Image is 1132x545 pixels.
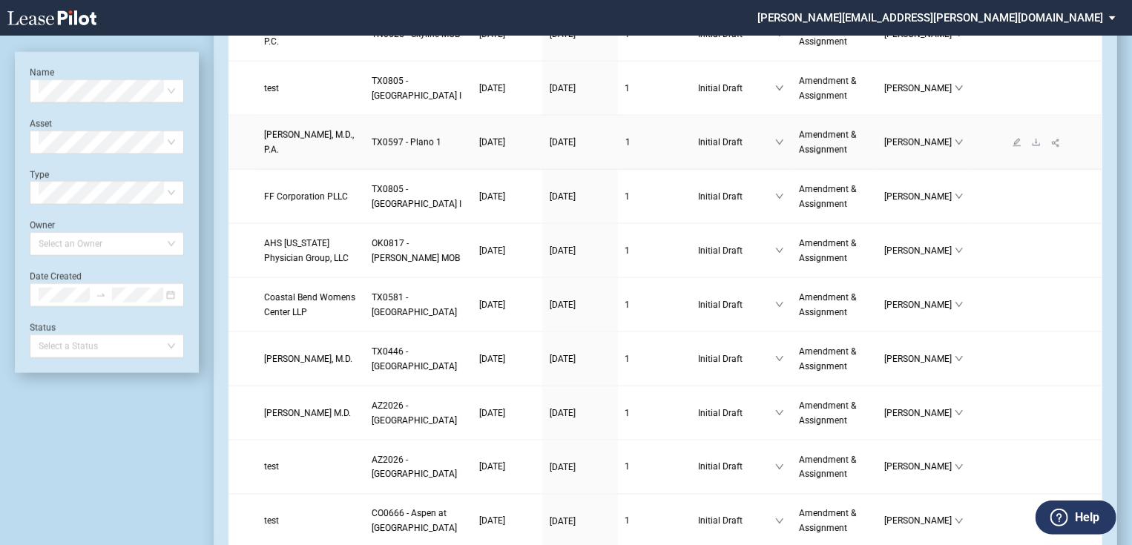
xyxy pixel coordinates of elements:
[1036,501,1116,535] button: Help
[372,290,464,320] a: TX0581 - [GEOGRAPHIC_DATA]
[550,460,611,475] a: [DATE]
[884,189,955,204] span: [PERSON_NAME]
[372,398,464,428] a: AZ2026 - [GEOGRAPHIC_DATA]
[550,81,611,96] a: [DATE]
[30,323,56,333] label: Status
[550,300,576,310] span: [DATE]
[799,238,856,263] span: Amendment & Assignment
[372,182,464,211] a: TX0805 - [GEOGRAPHIC_DATA] I
[264,81,357,96] a: test
[625,243,684,258] a: 1
[625,297,684,312] a: 1
[625,516,631,526] span: 1
[372,509,457,534] span: CO0666 - Aspen at Sky Ridge
[884,351,955,366] span: [PERSON_NAME]
[625,462,631,472] span: 1
[30,170,49,180] label: Type
[550,408,576,418] span: [DATE]
[1032,138,1041,147] span: download
[550,406,611,420] a: [DATE]
[698,135,774,150] span: Initial Draft
[372,135,464,150] a: TX0597 - Plano 1
[884,81,955,96] span: [PERSON_NAME]
[264,408,351,418] span: Jay S Friedman M.D.
[264,462,279,472] span: test
[264,130,354,155] span: Joseph K. Leveno, M.D., P.A.
[479,408,505,418] span: [DATE]
[625,514,684,529] a: 1
[775,409,784,417] span: down
[479,354,505,364] span: [DATE]
[479,137,505,148] span: [DATE]
[775,517,784,526] span: down
[372,236,464,265] a: OK0817 - [PERSON_NAME] MOB
[799,400,856,426] span: Amendment & Assignment
[479,462,505,472] span: [DATE]
[1075,508,1099,527] label: Help
[372,73,464,103] a: TX0805 - [GEOGRAPHIC_DATA] I
[1013,138,1021,147] span: edit
[884,297,955,312] span: [PERSON_NAME]
[625,191,631,202] span: 1
[264,83,279,93] span: test
[955,409,964,417] span: down
[479,83,505,93] span: [DATE]
[625,300,631,310] span: 1
[264,189,357,204] a: FF Corporation PLLC
[1007,137,1027,148] a: edit
[955,517,964,526] span: down
[955,300,964,309] span: down
[479,300,505,310] span: [DATE]
[799,398,869,428] a: Amendment & Assignment
[479,245,505,256] span: [DATE]
[372,400,457,426] span: AZ2026 - Medical Plaza II
[799,506,869,536] a: Amendment & Assignment
[799,128,869,157] a: Amendment & Assignment
[775,192,784,201] span: down
[550,189,611,204] a: [DATE]
[479,297,535,312] a: [DATE]
[550,137,576,148] span: [DATE]
[30,67,54,78] label: Name
[479,189,535,204] a: [DATE]
[30,220,55,231] label: Owner
[799,76,856,101] span: Amendment & Assignment
[799,292,856,317] span: Amendment & Assignment
[550,83,576,93] span: [DATE]
[625,137,631,148] span: 1
[550,516,576,526] span: [DATE]
[625,354,631,364] span: 1
[799,344,869,374] a: Amendment & Assignment
[550,462,576,472] span: [DATE]
[698,514,774,529] span: Initial Draft
[698,189,774,204] span: Initial Draft
[96,290,106,300] span: swap-right
[372,344,464,374] a: TX0446 - [GEOGRAPHIC_DATA]
[30,119,52,129] label: Asset
[550,514,611,529] a: [DATE]
[550,135,611,150] a: [DATE]
[479,81,535,96] a: [DATE]
[479,351,535,366] a: [DATE]
[479,516,505,526] span: [DATE]
[625,83,631,93] span: 1
[550,351,611,366] a: [DATE]
[698,406,774,420] span: Initial Draft
[372,137,441,148] span: TX0597 - Plano 1
[372,346,457,371] span: TX0446 - Museum Medical Tower
[799,346,856,371] span: Amendment & Assignment
[264,351,357,366] a: [PERSON_NAME], M.D.
[799,236,869,265] a: Amendment & Assignment
[264,292,355,317] span: Coastal Bend Womens Center LLP
[264,514,357,529] a: test
[264,238,349,263] span: AHS Oklahoma Physician Group, LLC
[264,236,357,265] a: AHS [US_STATE] Physician Group, LLC
[799,130,856,155] span: Amendment & Assignment
[799,452,869,482] a: Amendment & Assignment
[264,516,279,526] span: test
[1051,138,1062,148] span: share-alt
[550,191,576,202] span: [DATE]
[550,243,611,258] a: [DATE]
[372,76,461,101] span: TX0805 - SouthWest Medical Plaza I
[625,135,684,150] a: 1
